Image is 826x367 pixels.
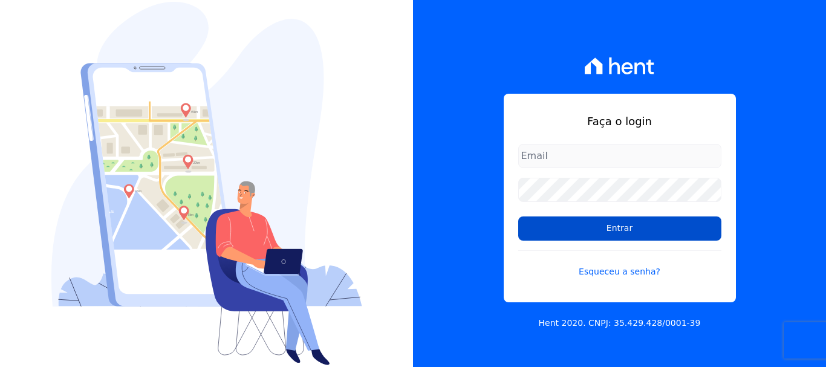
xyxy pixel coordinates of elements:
[518,250,721,278] a: Esqueceu a senha?
[51,2,362,365] img: Login
[518,144,721,168] input: Email
[539,317,701,330] p: Hent 2020. CNPJ: 35.429.428/0001-39
[518,113,721,129] h1: Faça o login
[518,216,721,241] input: Entrar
